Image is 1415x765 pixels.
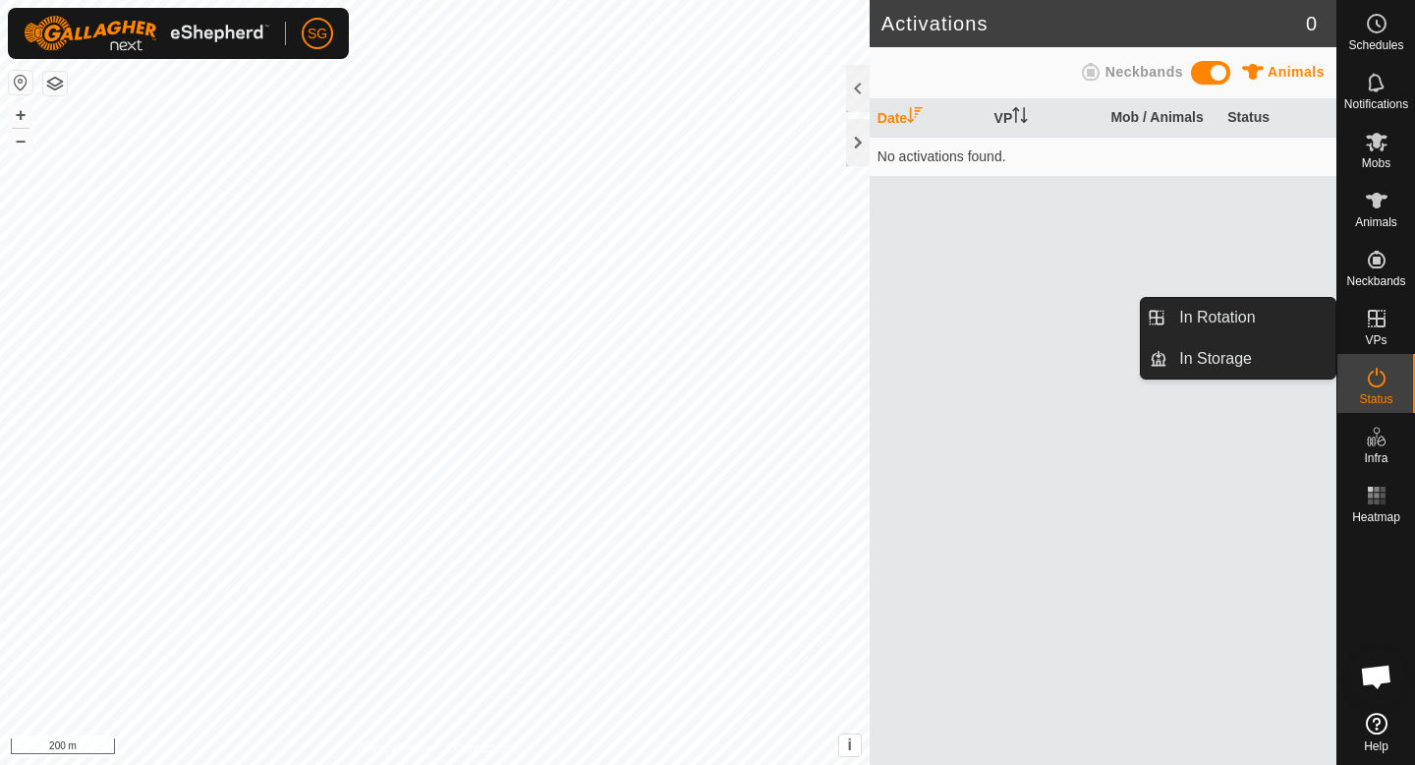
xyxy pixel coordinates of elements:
li: In Storage [1141,339,1335,379]
span: Help [1364,740,1388,752]
th: VP [987,99,1104,138]
button: Map Layers [43,72,67,95]
td: No activations found. [870,137,1336,176]
button: Reset Map [9,71,32,94]
button: – [9,129,32,152]
span: Animals [1268,64,1325,80]
p-sorticon: Activate to sort [907,110,923,126]
span: In Rotation [1179,306,1255,329]
a: Privacy Policy [357,739,430,757]
img: Gallagher Logo [24,16,269,51]
button: i [839,735,861,756]
span: SG [308,24,327,44]
a: Contact Us [454,739,512,757]
p-sorticon: Activate to sort [1012,110,1028,126]
a: Help [1337,705,1415,760]
span: Heatmap [1352,511,1400,523]
span: i [848,736,852,753]
span: In Storage [1179,347,1252,371]
th: Date [870,99,987,138]
button: + [9,103,32,127]
li: In Rotation [1141,298,1335,337]
h2: Activations [881,12,1306,35]
span: Infra [1364,452,1387,464]
a: In Rotation [1167,298,1335,337]
span: Mobs [1362,157,1390,169]
span: Status [1359,393,1392,405]
div: Open chat [1347,647,1406,706]
a: In Storage [1167,339,1335,379]
span: Neckbands [1346,275,1405,287]
span: Notifications [1344,98,1408,110]
th: Status [1219,99,1336,138]
span: Neckbands [1105,64,1183,80]
span: VPs [1365,334,1387,346]
span: Schedules [1348,39,1403,51]
th: Mob / Animals [1103,99,1219,138]
span: Animals [1355,216,1397,228]
span: 0 [1306,9,1317,38]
